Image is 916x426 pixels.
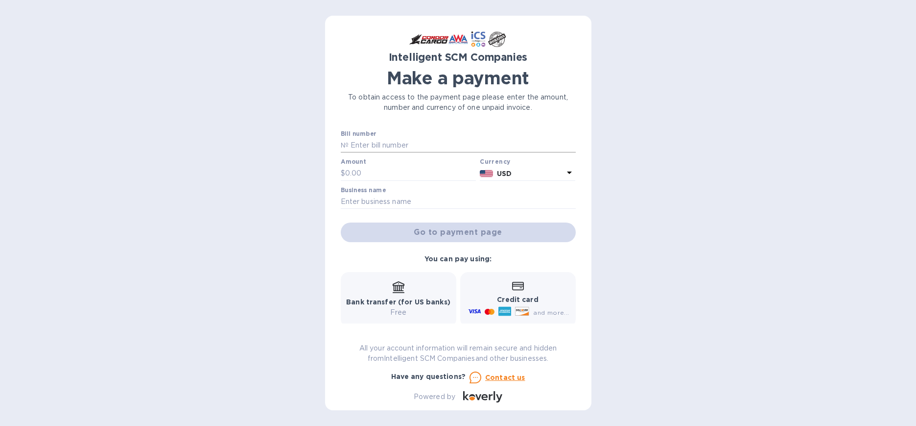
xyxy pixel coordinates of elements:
label: Business name [341,187,386,193]
p: Powered by [414,392,455,402]
b: Have any questions? [391,373,466,380]
b: Credit card [497,296,538,303]
label: Amount [341,159,366,165]
p: $ [341,168,345,178]
p: To obtain access to the payment page please enter the amount, number and currency of one unpaid i... [341,92,576,113]
img: USD [480,170,493,177]
b: USD [497,170,512,177]
input: Enter bill number [349,138,576,153]
b: You can pay using: [424,255,492,263]
b: Bank transfer (for US banks) [346,298,450,306]
u: Contact us [485,374,525,381]
input: 0.00 [345,166,476,181]
b: Currency [480,158,510,165]
p: № [341,140,349,150]
h1: Make a payment [341,68,576,88]
p: All your account information will remain secure and hidden from Intelligent SCM Companies and oth... [341,343,576,364]
label: Bill number [341,131,376,137]
input: Enter business name [341,195,576,209]
span: and more... [533,309,569,316]
p: Free [346,307,450,318]
b: Intelligent SCM Companies [389,51,528,63]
